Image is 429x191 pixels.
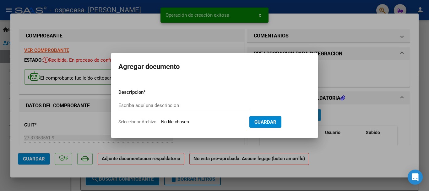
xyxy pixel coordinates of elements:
[118,89,176,96] p: Descripcion
[254,119,276,125] span: Guardar
[408,170,423,185] div: Open Intercom Messenger
[249,116,281,128] button: Guardar
[118,119,156,124] span: Seleccionar Archivo
[118,61,311,73] h2: Agregar documento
